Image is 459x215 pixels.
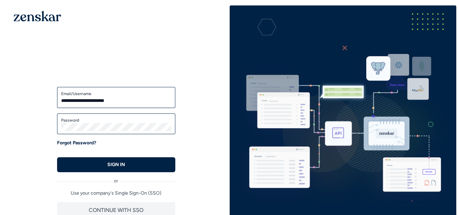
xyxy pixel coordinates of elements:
[61,118,171,123] label: Password
[107,161,125,168] p: SIGN IN
[57,140,96,146] a: Forgot Password?
[14,11,61,21] img: 1OGAJ2xQqyY4LXKgY66KYq0eOWRCkrZdAb3gUhuVAqdWPZE9SRJmCz+oDMSn4zDLXe31Ii730ItAGKgCKgCCgCikA4Av8PJUP...
[57,172,175,184] div: or
[57,190,175,197] p: Use your company's Single Sign-On (SSO)
[61,91,171,96] label: Email/Username
[57,157,175,172] button: SIGN IN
